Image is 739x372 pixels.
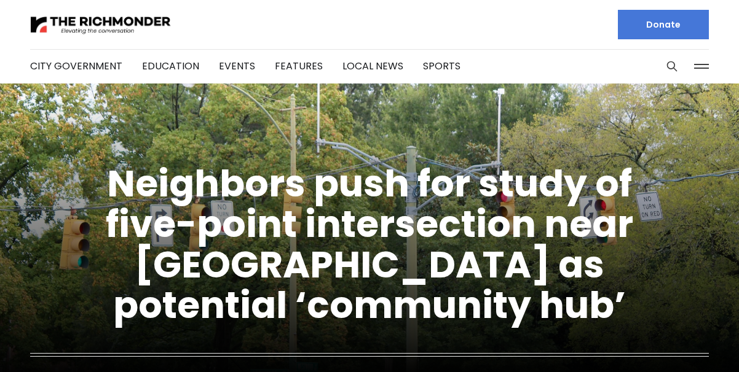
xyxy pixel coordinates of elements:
[106,158,633,331] a: Neighbors push for study of five-point intersection near [GEOGRAPHIC_DATA] as potential ‘communit...
[634,312,739,372] iframe: portal-trigger
[142,59,199,73] a: Education
[275,59,323,73] a: Features
[618,10,709,39] a: Donate
[30,59,122,73] a: City Government
[663,57,681,76] button: Search this site
[219,59,255,73] a: Events
[342,59,403,73] a: Local News
[423,59,460,73] a: Sports
[30,14,172,36] img: The Richmonder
